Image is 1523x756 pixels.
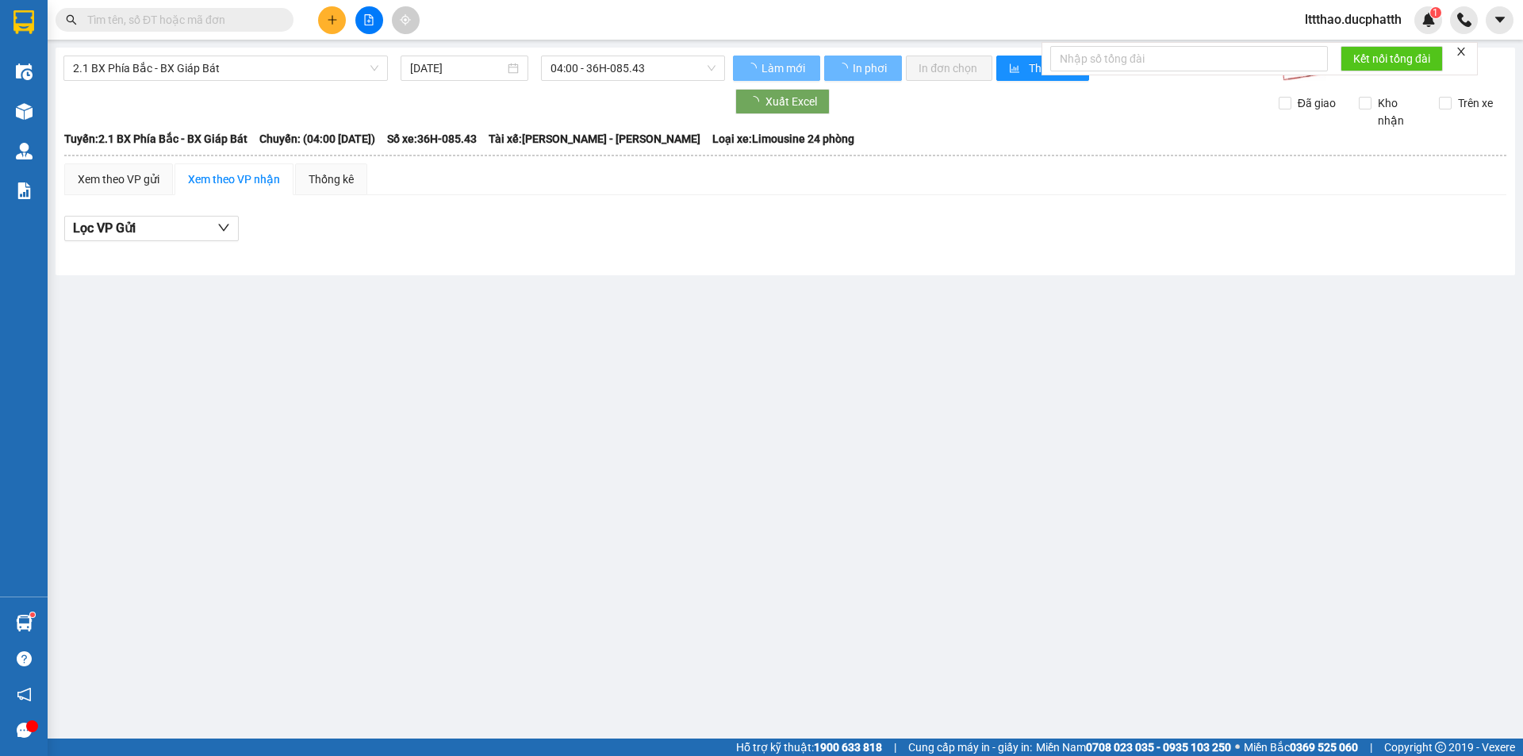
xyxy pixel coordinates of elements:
[894,739,896,756] span: |
[64,132,247,145] b: Tuyến: 2.1 BX Phía Bắc - BX Giáp Bát
[30,612,35,617] sup: 1
[1029,59,1076,77] span: Thống kê
[16,63,33,80] img: warehouse-icon
[16,182,33,199] img: solution-icon
[363,14,374,25] span: file-add
[259,130,375,148] span: Chuyến: (04:00 [DATE])
[1421,13,1436,27] img: icon-new-feature
[318,6,346,34] button: plus
[1452,94,1499,112] span: Trên xe
[17,651,32,666] span: question-circle
[1235,744,1240,750] span: ⚪️
[996,56,1089,81] button: bar-chartThống kê
[853,59,889,77] span: In phơi
[837,63,850,74] span: loading
[1371,94,1427,129] span: Kho nhận
[188,171,280,188] div: Xem theo VP nhận
[906,56,992,81] button: In đơn chọn
[1370,739,1372,756] span: |
[733,56,820,81] button: Làm mới
[908,739,1032,756] span: Cung cấp máy in - giấy in:
[1036,739,1231,756] span: Miền Nam
[1291,94,1342,112] span: Đã giao
[551,56,715,80] span: 04:00 - 36H-085.43
[1244,739,1358,756] span: Miền Bắc
[309,171,354,188] div: Thống kê
[1486,6,1513,34] button: caret-down
[17,687,32,702] span: notification
[1430,7,1441,18] sup: 1
[87,11,274,29] input: Tìm tên, số ĐT hoặc mã đơn
[1493,13,1507,27] span: caret-down
[16,143,33,159] img: warehouse-icon
[73,218,136,238] span: Lọc VP Gửi
[1341,46,1443,71] button: Kết nối tổng đài
[1457,13,1471,27] img: phone-icon
[16,103,33,120] img: warehouse-icon
[355,6,383,34] button: file-add
[64,216,239,241] button: Lọc VP Gửi
[824,56,902,81] button: In phơi
[1435,742,1446,753] span: copyright
[16,615,33,631] img: warehouse-icon
[1290,741,1358,754] strong: 0369 525 060
[13,10,34,34] img: logo-vxr
[489,130,700,148] span: Tài xế: [PERSON_NAME] - [PERSON_NAME]
[392,6,420,34] button: aim
[78,171,159,188] div: Xem theo VP gửi
[735,89,830,114] button: Xuất Excel
[1456,46,1467,57] span: close
[17,723,32,738] span: message
[400,14,411,25] span: aim
[66,14,77,25] span: search
[761,59,808,77] span: Làm mới
[1009,63,1022,75] span: bar-chart
[73,56,378,80] span: 2.1 BX Phía Bắc - BX Giáp Bát
[1086,741,1231,754] strong: 0708 023 035 - 0935 103 250
[217,221,230,234] span: down
[327,14,338,25] span: plus
[712,130,854,148] span: Loại xe: Limousine 24 phòng
[746,63,759,74] span: loading
[1050,46,1328,71] input: Nhập số tổng đài
[410,59,504,77] input: 15/08/2025
[736,739,882,756] span: Hỗ trợ kỹ thuật:
[1292,10,1414,29] span: lttthao.ducphatth
[1353,50,1430,67] span: Kết nối tổng đài
[387,130,477,148] span: Số xe: 36H-085.43
[1433,7,1438,18] span: 1
[814,741,882,754] strong: 1900 633 818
